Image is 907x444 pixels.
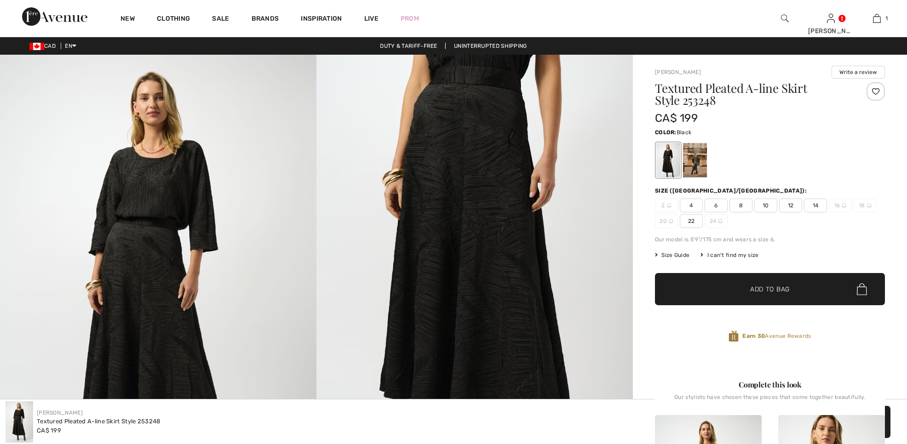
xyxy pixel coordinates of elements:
span: Add to Bag [750,285,790,294]
span: EN [65,43,76,49]
div: Our model is 5'9"/175 cm and wears a size 6. [655,235,885,244]
a: Live [364,14,379,23]
span: Size Guide [655,251,689,259]
img: ring-m.svg [667,203,672,208]
div: Avocado [683,143,707,177]
img: ring-m.svg [718,219,723,223]
img: ring-m.svg [669,219,673,223]
div: [PERSON_NAME] [808,26,853,36]
img: search the website [781,13,789,24]
button: Add to Bag [655,273,885,305]
span: Inspiration [301,15,342,24]
strong: Earn 30 [742,333,765,339]
div: Black [656,143,680,177]
div: Our stylists have chosen these pieces that come together beautifully. [655,394,885,408]
a: Sale [212,15,229,24]
img: ring-m.svg [867,203,872,208]
span: 1 [885,14,888,23]
a: 1 [854,13,899,24]
span: Color: [655,129,677,136]
span: 20 [655,214,678,228]
span: 22 [680,214,703,228]
a: [PERSON_NAME] [655,69,701,75]
img: ring-m.svg [842,203,846,208]
a: New [121,15,135,24]
span: Black [677,129,692,136]
img: Canadian Dollar [29,43,44,50]
img: 1ère Avenue [22,7,87,26]
span: 4 [680,199,703,212]
span: CAD [29,43,59,49]
span: 12 [779,199,802,212]
a: [PERSON_NAME] [37,410,83,416]
span: 16 [829,199,852,212]
div: Complete this look [655,379,885,390]
span: CA$ 199 [655,112,698,125]
img: Avenue Rewards [729,330,739,342]
span: 18 [854,199,877,212]
span: 14 [804,199,827,212]
span: 8 [729,199,752,212]
div: Size ([GEOGRAPHIC_DATA]/[GEOGRAPHIC_DATA]): [655,187,809,195]
a: Sign In [827,14,835,23]
h1: Textured Pleated A-line Skirt Style 253248 [655,82,847,106]
span: 6 [705,199,728,212]
span: 2 [655,199,678,212]
span: Avenue Rewards [742,332,811,340]
button: Write a review [832,66,885,79]
span: 10 [754,199,777,212]
a: Prom [401,14,419,23]
img: Bag.svg [857,283,867,295]
div: Textured Pleated A-line Skirt Style 253248 [37,417,161,426]
img: My Bag [873,13,881,24]
span: CA$ 199 [37,427,61,434]
img: My Info [827,13,835,24]
a: Brands [252,15,279,24]
div: I can't find my size [700,251,758,259]
a: Clothing [157,15,190,24]
img: Textured Pleated A-Line Skirt Style 253248 [6,401,33,443]
span: 24 [705,214,728,228]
